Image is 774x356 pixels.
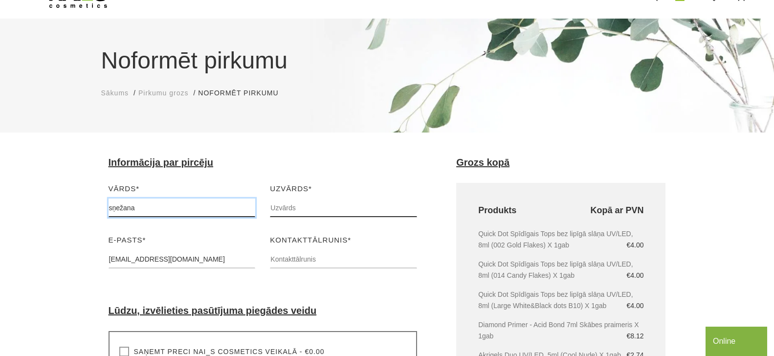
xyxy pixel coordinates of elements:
[109,250,256,268] input: E-pasts
[478,319,643,342] li: Diamond Primer - Acid Bond 7ml Skābes praimeris X 1gab
[198,88,288,98] li: Noformēt pirkumu
[109,305,418,316] h4: Lūdzu, izvēlieties pasūtījuma piegādes veidu
[626,240,643,251] span: €4.00
[626,300,643,311] span: €4.00
[478,205,643,216] h4: Produkts
[138,89,188,97] span: Pirkumu grozs
[706,325,769,356] iframe: chat widget
[270,234,351,246] label: Kontakttālrunis*
[138,88,188,98] a: Pirkumu grozs
[270,183,312,195] label: Uzvārds*
[478,228,643,251] li: Quick Dot Spīdīgais Tops bez lipīgā slāņa UV/LED, 8ml (002 Gold Flakes) X 1gab
[478,259,643,281] li: Quick Dot Spīdīgais Tops bez lipīgā slāņa UV/LED, 8ml (014 Candy Flakes) X 1gab
[101,43,673,78] h1: Noformēt pirkumu
[270,250,417,268] input: Kontakttālrunis
[101,89,129,97] span: Sākums
[590,205,643,216] span: Kopā ar PVN
[626,270,643,281] span: €4.00
[626,331,643,342] span: €8.12
[109,157,418,168] h4: Informācija par pircēju
[456,157,665,168] h4: Grozs kopā
[109,199,256,217] input: Vārds
[101,88,129,98] a: Sākums
[109,234,146,246] label: E-pasts*
[109,183,140,195] label: Vārds*
[478,289,643,311] li: Quick Dot Spīdīgais Tops bez lipīgā slāņa UV/LED, 8ml (Large White&Black dots B10) X 1gab
[270,199,417,217] input: Uzvārds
